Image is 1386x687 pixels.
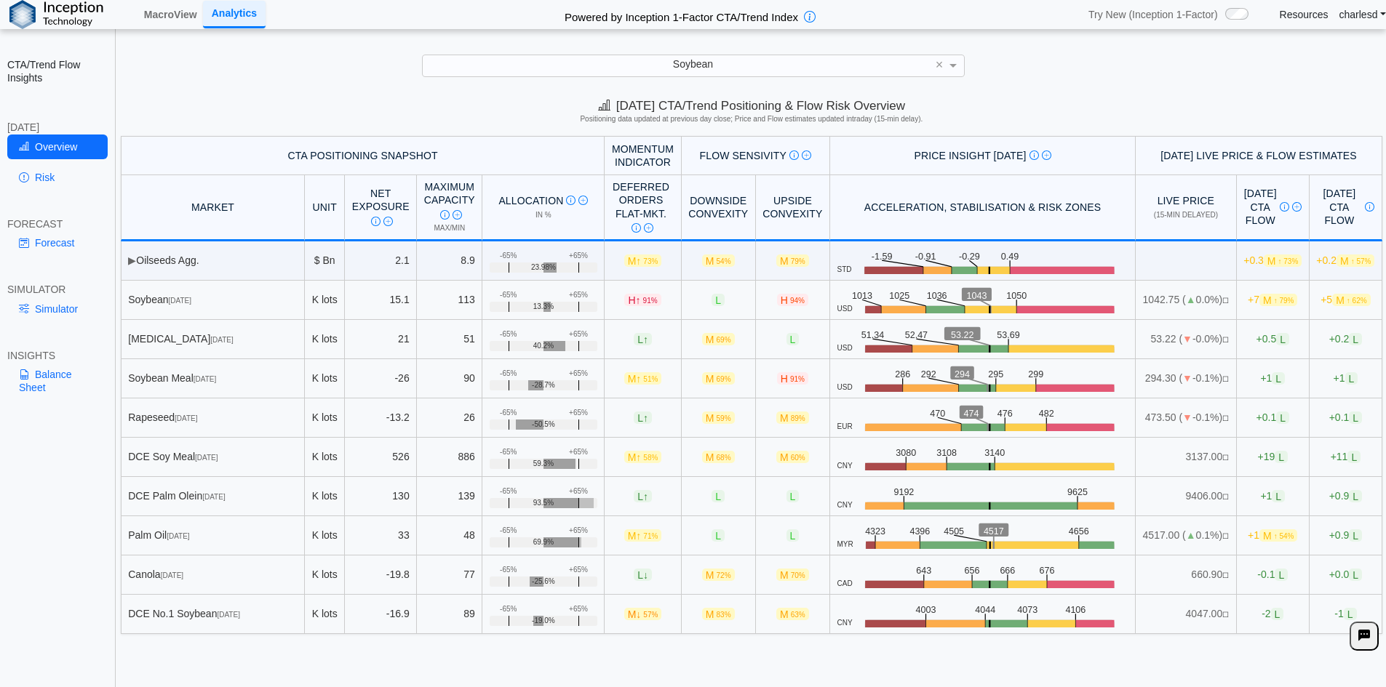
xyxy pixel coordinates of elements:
[424,180,475,220] div: Maximum Capacity
[702,569,735,581] span: M
[682,175,756,241] th: Downside Convexity
[345,359,417,398] td: -26
[643,375,658,383] span: 51%
[636,294,641,305] span: ↑
[777,294,808,306] span: H
[532,420,555,429] span: -50.5%
[1088,8,1218,21] span: Try New (Inception 1-Factor)
[500,605,517,614] div: -65%
[1334,372,1358,385] span: +1
[643,490,648,502] span: ↑
[1329,411,1362,424] span: +0.1
[790,375,805,383] span: 91%
[712,529,725,542] span: L
[1316,187,1374,227] div: [DATE] CTA Flow
[776,569,809,581] span: M
[138,2,203,27] a: MacroView
[345,477,417,516] td: 130
[1259,294,1297,306] span: M
[7,165,108,190] a: Risk
[345,320,417,359] td: 21
[957,368,972,379] text: 294
[1276,333,1289,345] span: L
[861,329,885,340] text: 51.34
[1248,294,1297,306] span: +7
[636,529,641,541] span: ↑
[417,320,482,359] td: 51
[578,196,588,205] img: Read More
[453,210,462,220] img: Read More
[1274,297,1294,305] span: ↑ 79%
[1260,490,1285,502] span: +1
[987,446,1008,457] text: 3140
[123,115,1379,124] h5: Positioning data updated at previous day close; Price and Flow estimates updated intraday (15-min...
[967,565,982,576] text: 656
[802,150,811,160] img: Read More
[500,252,517,260] div: -65%
[786,490,800,502] span: L
[559,4,804,25] h2: Powered by Inception 1-Factor CTA/Trend Index
[1280,8,1329,21] a: Resources
[345,595,417,634] td: -16.9
[1136,281,1237,320] td: 1042.75 ( 0.0%)
[417,398,482,438] td: 26
[1000,407,1016,418] text: 476
[837,422,853,431] span: EUR
[128,254,136,266] span: ▶
[569,291,588,300] div: +65%
[1003,565,1018,576] text: 666
[923,368,938,379] text: 292
[1339,8,1386,21] a: charlesd
[776,451,809,463] span: M
[1337,254,1374,267] span: M
[1042,150,1051,160] img: Read More
[636,372,641,384] span: ↑
[1182,372,1192,384] span: ▼
[1222,297,1229,305] span: NO FEED: Live data feed not provided for this market.
[305,555,345,595] td: K lots
[440,210,450,220] img: Info
[1349,333,1362,345] span: L
[417,516,482,555] td: 48
[128,529,297,542] div: Palm Oil
[371,217,381,226] img: Info
[634,490,652,502] span: L
[1136,595,1237,634] td: 4047.00
[1136,175,1237,241] th: Live Price
[791,571,805,579] span: 70%
[916,250,937,261] text: -0.91
[644,223,653,233] img: Read More
[533,459,554,468] span: 59.3%
[837,344,853,353] span: USD
[966,407,981,418] text: 474
[624,608,662,620] span: M
[1222,414,1229,422] span: NO FEED: Live data feed not provided for this market.
[1256,333,1289,345] span: +0.5
[933,55,946,76] span: Clear value
[345,398,417,438] td: -13.2
[7,283,108,296] div: SIMULATOR
[1222,571,1229,579] span: NO FEED: Live data feed not provided for this market.
[1276,411,1289,424] span: L
[175,414,197,422] span: [DATE]
[1222,336,1229,344] span: NO FEED: Live data feed not provided for this market.
[533,538,554,547] span: 69.9%
[203,1,266,28] a: Analytics
[598,99,905,113] span: [DATE] CTA/Trend Positioning & Flow Risk Overview
[167,532,189,540] span: [DATE]
[1070,604,1091,615] text: 4106
[702,451,735,463] span: M
[417,477,482,516] td: 139
[624,451,662,463] span: M
[121,136,605,175] th: CTA Positioning Snapshot
[1258,451,1289,463] span: +19
[890,289,911,300] text: 1025
[717,454,731,462] span: 68%
[535,211,551,219] span: in %
[345,241,417,281] td: 2.1
[417,281,482,320] td: 113
[938,446,959,457] text: 3108
[1259,529,1297,542] span: M
[1329,569,1362,581] span: +0.0
[566,196,575,205] img: Info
